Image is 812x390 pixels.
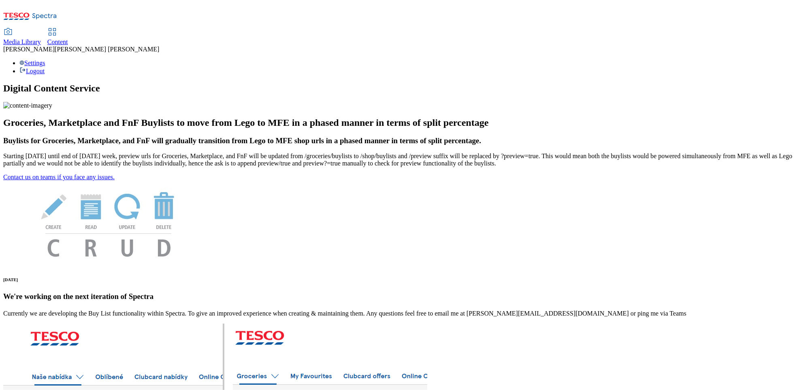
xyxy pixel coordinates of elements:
[3,153,809,167] p: Starting [DATE] until end of [DATE] week, preview urls for Groceries, Marketplace, and FnF will b...
[47,38,68,45] span: Content
[3,83,809,94] h1: Digital Content Service
[19,68,45,74] a: Logout
[3,46,55,53] span: [PERSON_NAME]
[3,38,41,45] span: Media Library
[3,102,52,109] img: content-imagery
[3,310,809,317] p: Currently we are developing the Buy List functionality within Spectra. To give an improved experi...
[3,292,809,301] h3: We're working on the next iteration of Spectra
[3,117,809,128] h2: Groceries, Marketplace and FnF Buylists to move from Lego to MFE in a phased manner in terms of s...
[47,29,68,46] a: Content
[55,46,159,53] span: [PERSON_NAME] [PERSON_NAME]
[3,29,41,46] a: Media Library
[3,277,809,282] h6: [DATE]
[3,174,115,180] a: Contact us on teams if you face any issues.
[3,181,214,265] img: News Image
[19,59,45,66] a: Settings
[3,136,809,145] h3: Buylists for Groceries, Marketplace, and FnF will gradually transition from Lego to MFE shop urls...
